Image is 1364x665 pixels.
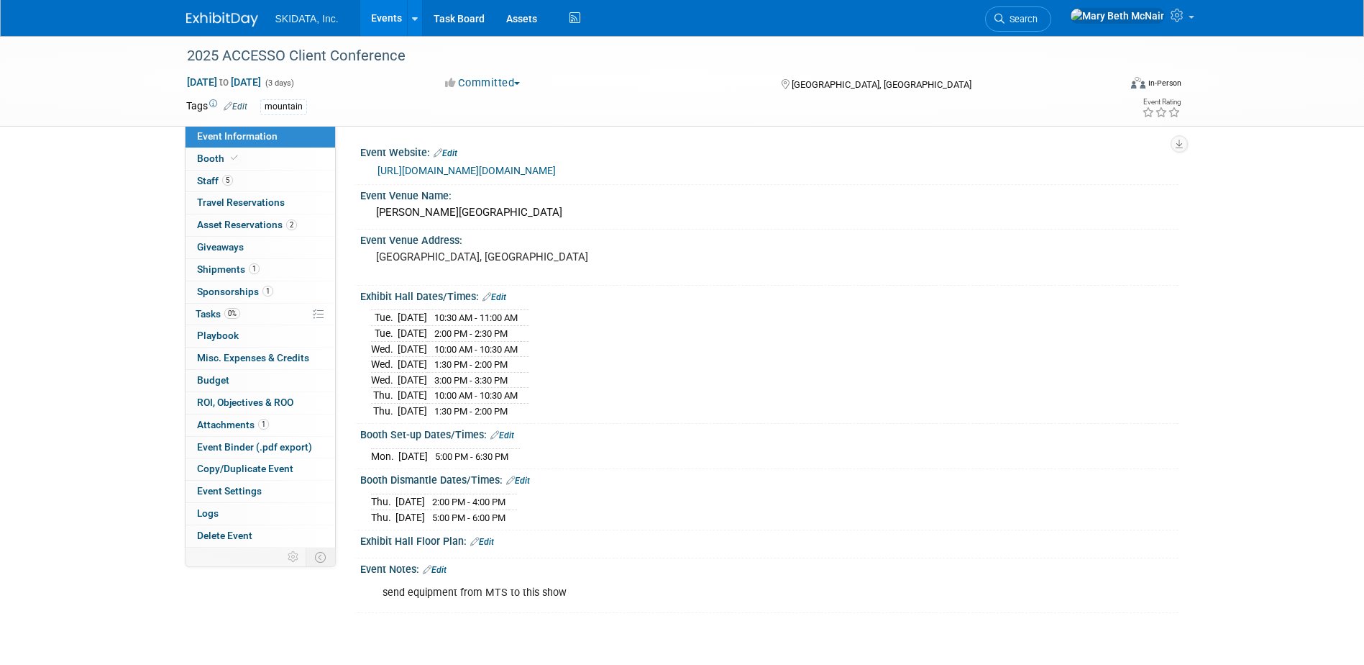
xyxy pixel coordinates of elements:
[186,392,335,414] a: ROI, Objectives & ROO
[371,326,398,342] td: Tue.
[186,171,335,192] a: Staff5
[186,503,335,525] a: Logs
[371,202,1168,224] div: [PERSON_NAME][GEOGRAPHIC_DATA]
[186,214,335,236] a: Asset Reservations2
[1131,77,1145,89] img: Format-Inperson.png
[264,78,294,88] span: (3 days)
[197,219,297,230] span: Asset Reservations
[371,403,398,418] td: Thu.
[197,153,241,164] span: Booth
[398,341,427,357] td: [DATE]
[1034,75,1182,96] div: Event Format
[434,359,508,370] span: 1:30 PM - 2:00 PM
[249,263,260,274] span: 1
[186,304,335,325] a: Tasks0%
[423,565,447,575] a: Edit
[398,448,428,463] td: [DATE]
[197,352,309,363] span: Misc. Expenses & Credits
[434,390,518,401] span: 10:00 AM - 10:30 AM
[186,325,335,347] a: Playbook
[182,43,1097,69] div: 2025 ACCESSO Client Conference
[197,175,233,186] span: Staff
[434,344,518,355] span: 10:00 AM - 10:30 AM
[286,220,297,230] span: 2
[1070,8,1165,24] img: Mary Beth McNair
[197,130,278,142] span: Event Information
[186,348,335,369] a: Misc. Expenses & Credits
[434,328,508,339] span: 2:00 PM - 2:30 PM
[186,370,335,392] a: Budget
[371,448,398,463] td: Mon.
[186,281,335,303] a: Sponsorships1
[434,406,508,417] span: 1:30 PM - 2:00 PM
[432,497,505,507] span: 2:00 PM - 4:00 PM
[440,76,526,91] button: Committed
[186,259,335,281] a: Shipments1
[197,196,285,208] span: Travel Reservations
[1142,99,1181,106] div: Event Rating
[360,142,1178,160] div: Event Website:
[360,469,1178,488] div: Booth Dismantle Dates/Times:
[372,579,1020,607] div: send equipment from MTS to this show
[197,530,252,541] span: Delete Event
[186,415,335,436] a: Attachments1
[371,494,395,510] td: Thu.
[434,148,457,158] a: Edit
[435,451,508,462] span: 5:00 PM - 6:30 PM
[371,310,398,326] td: Tue.
[482,292,506,302] a: Edit
[186,12,258,27] img: ExhibitDay
[197,330,239,341] span: Playbook
[490,430,514,440] a: Edit
[231,154,238,162] i: Booth reservation complete
[197,374,229,386] span: Budget
[186,192,335,214] a: Travel Reservations
[395,510,425,525] td: [DATE]
[371,510,395,525] td: Thu.
[985,6,1051,32] a: Search
[186,437,335,458] a: Event Binder (.pdf export)
[371,357,398,373] td: Wed.
[262,286,273,297] span: 1
[371,341,398,357] td: Wed.
[217,76,231,88] span: to
[186,458,335,480] a: Copy/Duplicate Event
[792,79,971,90] span: [GEOGRAPHIC_DATA], [GEOGRAPHIC_DATA]
[360,230,1178,248] div: Event Venue Address:
[360,185,1178,203] div: Event Venue Name:
[360,286,1178,304] div: Exhibit Hall Dates/Times:
[470,537,494,547] a: Edit
[197,485,262,497] span: Event Settings
[506,476,530,486] a: Edit
[275,13,339,24] span: SKIDATA, Inc.
[197,507,219,519] span: Logs
[281,548,306,566] td: Personalize Event Tab Strip
[197,241,244,253] span: Giveaways
[260,99,307,114] div: mountain
[222,175,233,186] span: 5
[197,397,293,408] span: ROI, Objectives & ROO
[186,525,335,547] a: Delete Event
[398,326,427,342] td: [DATE]
[432,512,505,523] span: 5:00 PM - 6:00 PM
[360,424,1178,443] div: Booth Set-up Dates/Times:
[398,388,427,404] td: [DATE]
[1148,78,1181,89] div: In-Person
[371,388,398,404] td: Thu.
[434,312,518,323] span: 10:30 AM - 11:00 AM
[398,372,427,388] td: [DATE]
[197,263,260,275] span: Shipments
[196,308,240,320] span: Tasks
[306,548,335,566] td: Toggle Event Tabs
[186,237,335,258] a: Giveaways
[371,372,398,388] td: Wed.
[1004,14,1038,24] span: Search
[376,250,685,263] pre: [GEOGRAPHIC_DATA], [GEOGRAPHIC_DATA]
[398,310,427,326] td: [DATE]
[186,99,247,115] td: Tags
[186,481,335,502] a: Event Settings
[395,494,425,510] td: [DATE]
[398,357,427,373] td: [DATE]
[398,403,427,418] td: [DATE]
[186,126,335,148] a: Event Information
